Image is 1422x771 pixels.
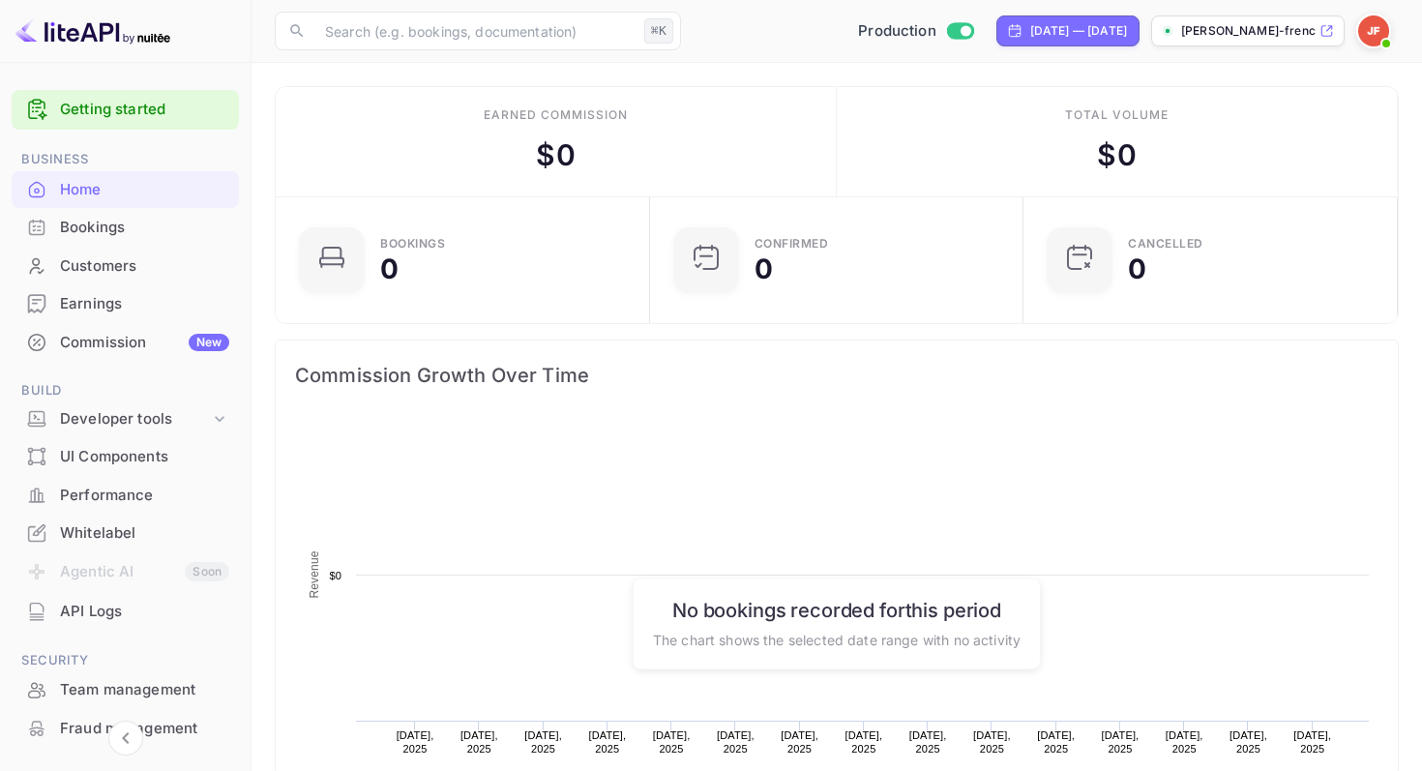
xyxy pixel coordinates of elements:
span: Build [12,380,239,401]
div: Team management [60,679,229,701]
input: Search (e.g. bookings, documentation) [313,12,637,50]
span: Production [858,20,936,43]
div: Performance [12,477,239,515]
text: [DATE], 2025 [909,729,947,755]
a: CommissionNew [12,324,239,360]
text: [DATE], 2025 [460,729,498,755]
div: Fraud management [12,710,239,748]
div: API Logs [60,601,229,623]
a: Fraud management [12,710,239,746]
div: Whitelabel [12,515,239,552]
text: [DATE], 2025 [717,729,755,755]
span: Commission Growth Over Time [295,360,1378,391]
text: [DATE], 2025 [1102,729,1140,755]
text: [DATE], 2025 [973,729,1011,755]
div: Bookings [380,238,445,250]
div: Customers [12,248,239,285]
div: CommissionNew [12,324,239,362]
div: Home [12,171,239,209]
div: New [189,334,229,351]
text: [DATE], 2025 [1229,729,1267,755]
text: [DATE], 2025 [781,729,818,755]
a: Getting started [60,99,229,121]
button: Collapse navigation [108,721,143,756]
div: ⌘K [644,18,673,44]
div: Earnings [12,285,239,323]
p: The chart shows the selected date range with no activity [653,629,1021,649]
a: Home [12,171,239,207]
text: [DATE], 2025 [653,729,691,755]
div: [DATE] — [DATE] [1030,22,1127,40]
span: Security [12,650,239,671]
div: Total volume [1065,106,1169,124]
text: [DATE], 2025 [845,729,883,755]
text: [DATE], 2025 [524,729,562,755]
div: Earnings [60,293,229,315]
div: Developer tools [60,408,210,430]
p: [PERSON_NAME]-french-ziapz.nuite... [1181,22,1316,40]
a: Performance [12,477,239,513]
div: Performance [60,485,229,507]
div: UI Components [12,438,239,476]
div: Bookings [12,209,239,247]
div: UI Components [60,446,229,468]
text: Revenue [308,550,321,598]
div: Confirmed [755,238,829,250]
div: Earned commission [484,106,627,124]
div: $ 0 [1097,133,1136,177]
text: $0 [329,570,341,581]
text: [DATE], 2025 [1293,729,1331,755]
text: [DATE], 2025 [1166,729,1203,755]
a: Bookings [12,209,239,245]
div: Commission [60,332,229,354]
span: Business [12,149,239,170]
div: Bookings [60,217,229,239]
div: Home [60,179,229,201]
text: [DATE], 2025 [397,729,434,755]
div: $ 0 [536,133,575,177]
div: Fraud management [60,718,229,740]
div: CANCELLED [1128,238,1203,250]
img: LiteAPI logo [15,15,170,46]
div: Developer tools [12,402,239,436]
div: API Logs [12,593,239,631]
div: Customers [60,255,229,278]
div: Switch to Sandbox mode [850,20,981,43]
a: UI Components [12,438,239,474]
a: API Logs [12,593,239,629]
a: Earnings [12,285,239,321]
div: 0 [1128,255,1146,282]
div: Team management [12,671,239,709]
div: Getting started [12,90,239,130]
text: [DATE], 2025 [1037,729,1075,755]
div: 0 [380,255,399,282]
h6: No bookings recorded for this period [653,598,1021,621]
a: Customers [12,248,239,283]
text: [DATE], 2025 [588,729,626,755]
div: Whitelabel [60,522,229,545]
a: Team management [12,671,239,707]
div: 0 [755,255,773,282]
a: Whitelabel [12,515,239,550]
img: Jon French [1358,15,1389,46]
